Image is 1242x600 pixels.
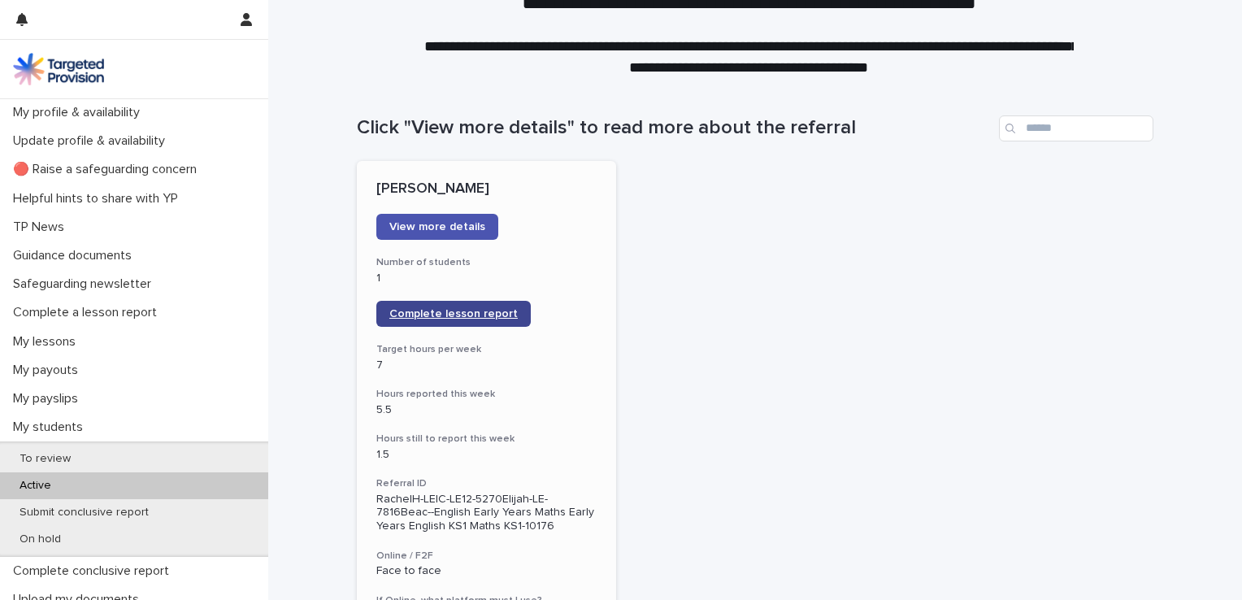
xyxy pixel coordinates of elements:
p: Active [7,479,64,493]
input: Search [999,115,1153,141]
img: M5nRWzHhSzIhMunXDL62 [13,53,104,85]
p: Guidance documents [7,248,145,263]
p: Helpful hints to share with YP [7,191,191,207]
h3: Number of students [376,256,597,269]
p: Safeguarding newsletter [7,276,164,292]
p: My lessons [7,334,89,350]
p: TP News [7,220,77,235]
h1: Click "View more details" to read more about the referral [357,116,992,140]
p: On hold [7,533,74,546]
h3: Target hours per week [376,343,597,356]
p: My payouts [7,363,91,378]
p: Submit conclusive report [7,506,162,520]
h3: Online / F2F [376,550,597,563]
p: RachelH-LEIC-LE12-5270Elijah-LE-7816Beac--English Early Years Maths Early Years English KS1 Maths... [376,493,597,533]
p: To review [7,452,84,466]
span: View more details [389,221,485,233]
a: View more details [376,214,498,240]
h3: Hours still to report this week [376,433,597,446]
p: Update profile & availability [7,133,178,149]
p: Complete a lesson report [7,305,170,320]
p: 1 [376,272,597,285]
h3: Referral ID [376,477,597,490]
h3: Hours reported this week [376,388,597,401]
p: [PERSON_NAME] [376,180,597,198]
p: My profile & availability [7,105,153,120]
p: 🔴 Raise a safeguarding concern [7,162,210,177]
span: Complete lesson report [389,308,518,320]
p: Face to face [376,564,597,578]
p: Complete conclusive report [7,563,182,579]
p: My payslips [7,391,91,407]
p: 7 [376,359,597,372]
p: 1.5 [376,448,597,462]
p: My students [7,420,96,435]
a: Complete lesson report [376,301,531,327]
p: 5.5 [376,403,597,417]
